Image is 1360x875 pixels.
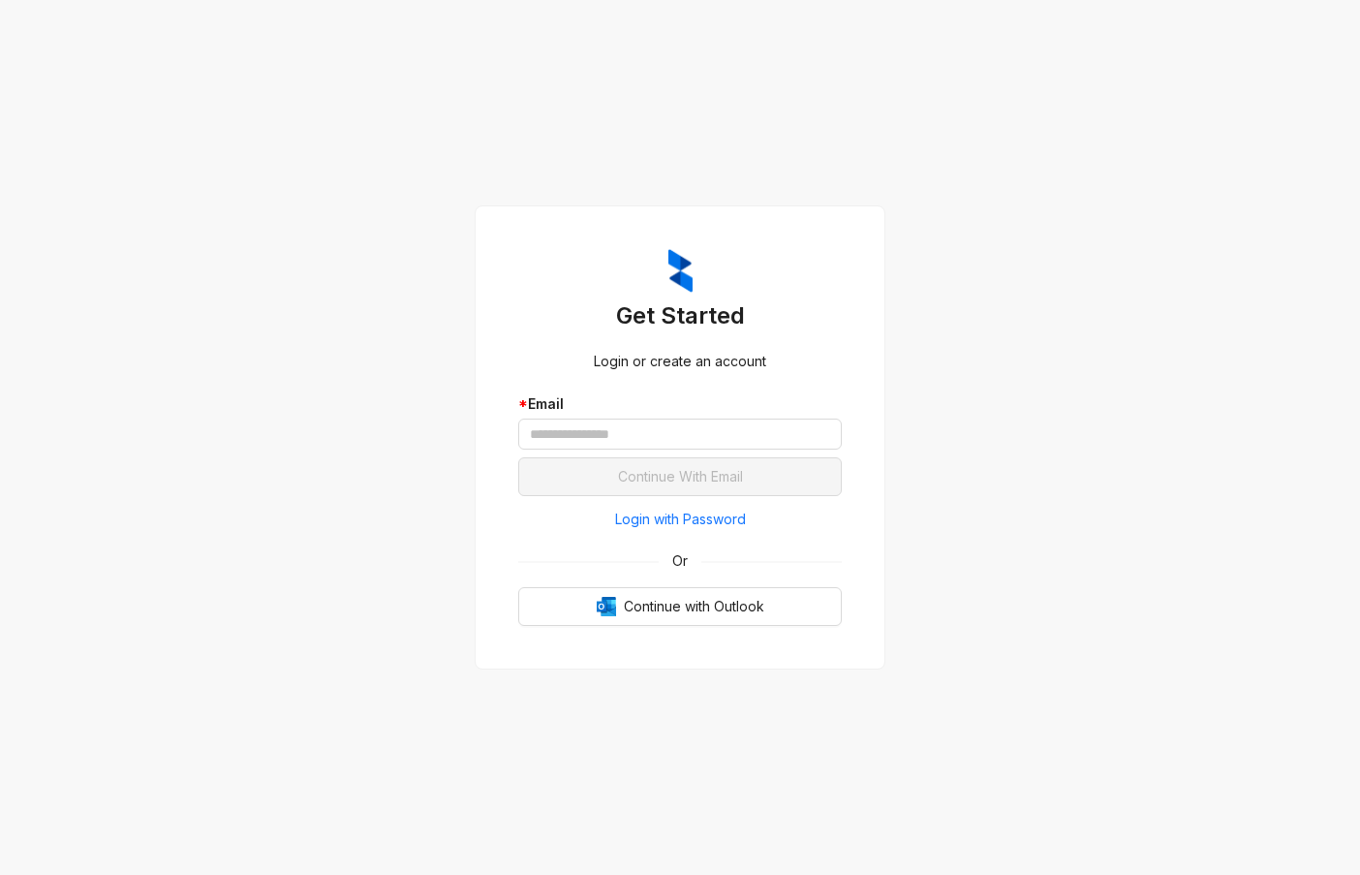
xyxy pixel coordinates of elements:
[518,587,842,626] button: OutlookContinue with Outlook
[659,550,701,572] span: Or
[518,393,842,415] div: Email
[624,596,764,617] span: Continue with Outlook
[597,597,616,616] img: Outlook
[518,300,842,331] h3: Get Started
[518,504,842,535] button: Login with Password
[518,351,842,372] div: Login or create an account
[668,249,693,294] img: ZumaIcon
[615,509,746,530] span: Login with Password
[518,457,842,496] button: Continue With Email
